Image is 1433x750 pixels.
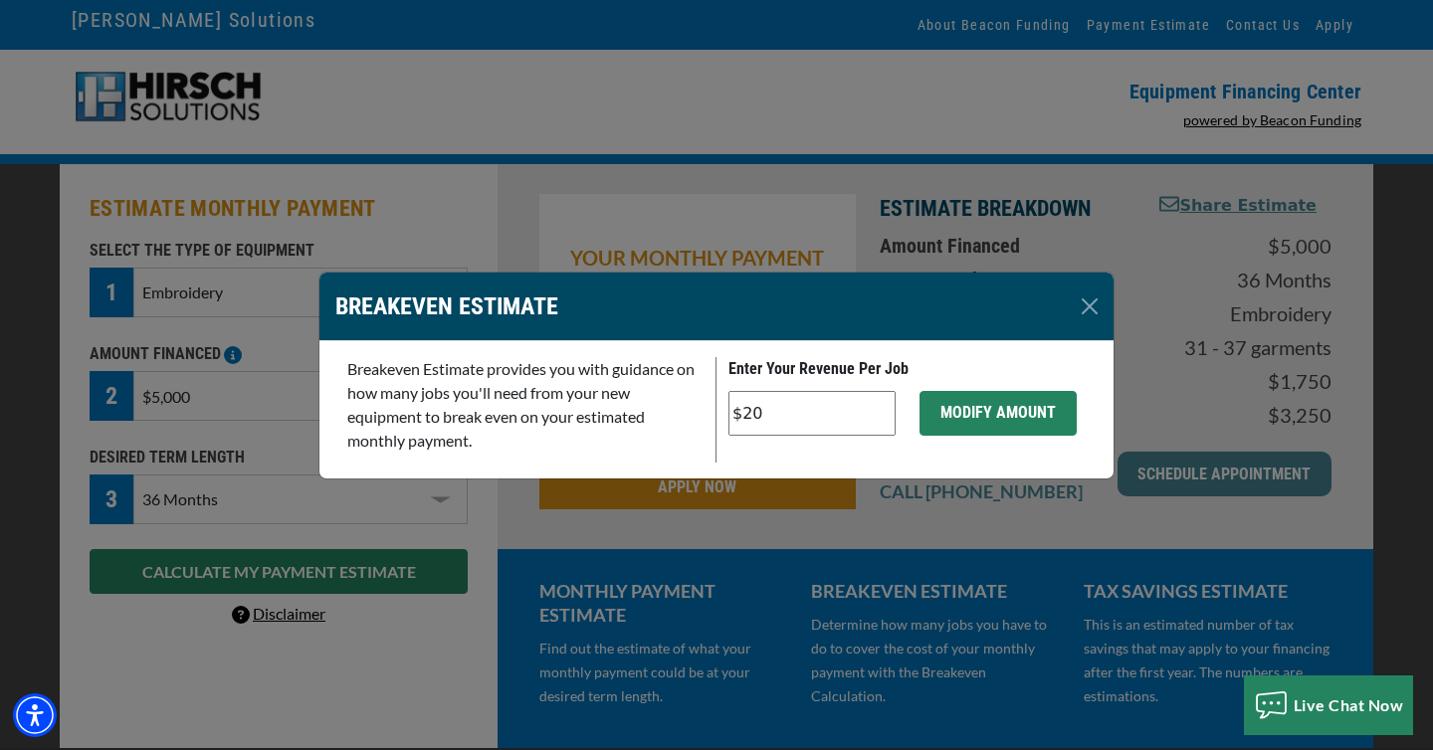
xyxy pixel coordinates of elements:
button: MODIFY AMOUNT [920,391,1077,436]
span: Live Chat Now [1294,695,1404,714]
p: Breakeven Estimate provides you with guidance on how many jobs you'll need from your new equipmen... [347,357,704,453]
div: Accessibility Menu [13,693,57,737]
button: Live Chat Now [1244,675,1414,735]
button: Close [1074,290,1106,322]
input: $0 [728,391,896,436]
label: Enter Your Revenue Per Job [728,357,909,381]
p: BREAKEVEN ESTIMATE [335,288,558,324]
